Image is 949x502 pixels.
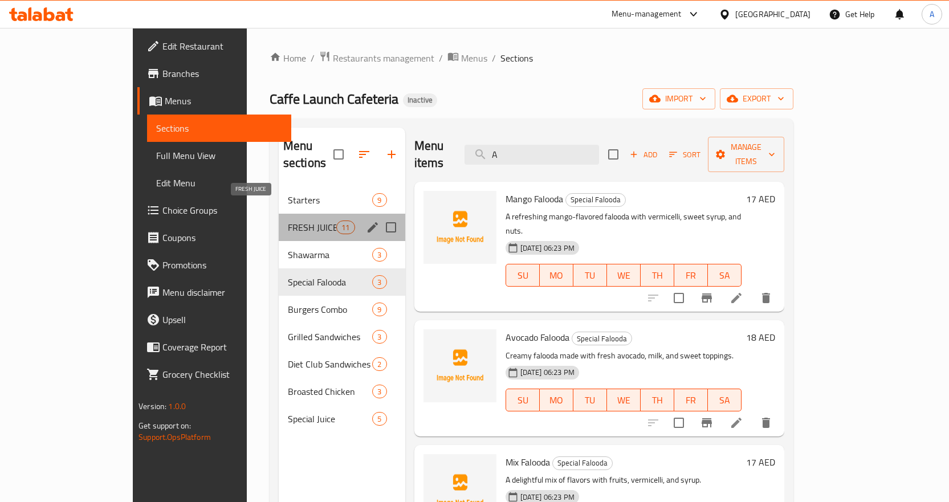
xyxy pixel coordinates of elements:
[279,214,405,241] div: FRESH JUICE11edit
[373,250,386,260] span: 3
[137,279,291,306] a: Menu disclaimer
[373,414,386,425] span: 5
[288,330,373,344] span: Grilled Sandwiches
[373,359,386,370] span: 2
[516,367,579,378] span: [DATE] 06:23 PM
[552,456,613,470] div: Special Falooda
[540,264,573,287] button: MO
[628,148,659,161] span: Add
[708,137,784,172] button: Manage items
[717,140,775,169] span: Manage items
[746,329,775,345] h6: 18 AED
[708,389,742,411] button: SA
[139,399,166,414] span: Version:
[607,264,641,287] button: WE
[752,409,780,436] button: delete
[423,191,496,264] img: Mango Falooda
[645,392,670,409] span: TH
[693,409,720,436] button: Branch-specific-item
[735,8,810,21] div: [GEOGRAPHIC_DATA]
[667,286,691,310] span: Select to update
[147,142,291,169] a: Full Menu View
[137,251,291,279] a: Promotions
[137,333,291,361] a: Coverage Report
[506,190,563,207] span: Mango Falooda
[162,203,282,217] span: Choice Groups
[752,284,780,312] button: delete
[372,385,386,398] div: items
[288,221,336,234] span: FRESH JUICE
[669,148,700,161] span: Sort
[279,378,405,405] div: Broasted Chicken3
[372,275,386,289] div: items
[288,412,373,426] div: Special Juice
[351,141,378,168] span: Sort sections
[439,51,443,65] li: /
[465,145,599,165] input: search
[447,51,487,66] a: Menus
[156,176,282,190] span: Edit Menu
[311,51,315,65] li: /
[288,357,373,371] span: Diet Club Sandwiches
[645,267,670,284] span: TH
[693,284,720,312] button: Branch-specific-item
[506,210,742,238] p: A refreshing mango-flavored falooda with vermicelli, sweet syrup, and nuts.
[288,303,373,316] span: Burgers Combo
[156,121,282,135] span: Sections
[712,392,737,409] span: SA
[544,392,569,409] span: MO
[511,392,535,409] span: SU
[336,221,355,234] div: items
[327,142,351,166] span: Select all sections
[162,39,282,53] span: Edit Restaurant
[566,193,625,206] span: Special Falooda
[137,32,291,60] a: Edit Restaurant
[506,473,742,487] p: A delightful mix of flavors with fruits, vermicelli, and syrup.
[666,146,703,164] button: Sort
[372,412,386,426] div: items
[506,349,742,363] p: Creamy falooda made with fresh avocado, milk, and sweet toppings.
[279,268,405,296] div: Special Falooda3
[712,267,737,284] span: SA
[288,385,373,398] span: Broasted Chicken
[572,332,632,345] span: Special Falooda
[492,51,496,65] li: /
[372,330,386,344] div: items
[283,137,333,172] h2: Menu sections
[279,186,405,214] div: Starters9
[679,267,703,284] span: FR
[137,60,291,87] a: Branches
[162,67,282,80] span: Branches
[506,389,540,411] button: SU
[162,313,282,326] span: Upsell
[288,248,373,262] span: Shawarma
[578,267,602,284] span: TU
[373,386,386,397] span: 3
[137,361,291,388] a: Grocery Checklist
[288,275,373,289] span: Special Falooda
[139,418,191,433] span: Get support on:
[319,51,434,66] a: Restaurants management
[506,264,540,287] button: SU
[500,51,533,65] span: Sections
[607,389,641,411] button: WE
[612,7,682,21] div: Menu-management
[565,193,626,207] div: Special Falooda
[147,115,291,142] a: Sections
[373,304,386,315] span: 9
[279,241,405,268] div: Shawarma3
[137,197,291,224] a: Choice Groups
[720,88,793,109] button: export
[930,8,934,21] span: A
[540,389,573,411] button: MO
[288,193,373,207] span: Starters
[378,141,405,168] button: Add section
[137,224,291,251] a: Coupons
[162,285,282,299] span: Menu disclaimer
[461,51,487,65] span: Menus
[137,87,291,115] a: Menus
[651,92,706,106] span: import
